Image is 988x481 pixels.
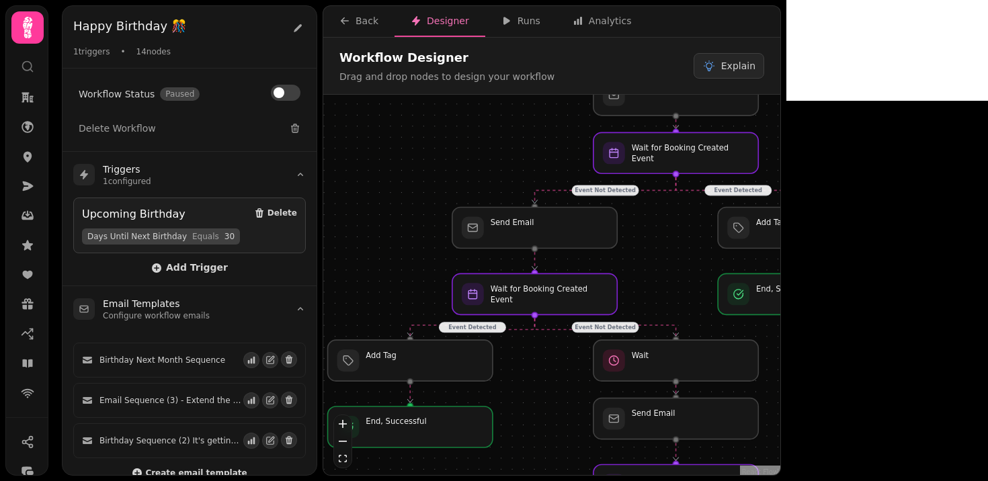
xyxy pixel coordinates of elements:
button: Delete email template [281,392,297,408]
button: zoom out [334,433,352,450]
summary: Triggers1configured [63,152,317,198]
button: Explain [694,53,764,79]
p: Configure workflow emails [103,310,210,321]
div: Send Email [593,398,759,440]
button: Create email template [132,466,247,480]
button: View email events [243,433,259,449]
span: Delete [267,209,297,217]
button: Edit email template [262,392,278,408]
button: Delete email template [281,351,297,367]
button: Edit workflow [290,17,306,38]
span: Add Trigger [151,263,228,273]
span: • [120,46,125,57]
button: zoom in [334,415,352,433]
button: Delete [254,206,297,220]
button: Edit email template [262,433,278,449]
span: Paused [160,87,200,101]
p: 1 configured [103,176,151,187]
p: Drag and drop nodes to design your workflow [339,70,554,83]
button: fit view [334,450,352,468]
span: 1 triggers [73,46,110,57]
div: Back [339,14,378,28]
div: Designer [411,14,469,28]
div: Add Tag [717,207,883,249]
text: Event Not Detected [575,324,636,331]
button: Back [323,6,395,37]
span: Days Until Next Birthday [87,231,187,242]
a: React Flow attribution [742,468,778,476]
div: Send Email [593,74,759,116]
button: Delete Workflow [73,116,306,140]
div: Analytics [573,14,632,28]
g: Edge from 0198c3b2-a7d9-71af-9f6e-c8570e66382f to 0198c3bc-446c-7273-b404-e3e05f860ca2 [535,177,676,204]
h2: Workflow Designer [339,48,554,67]
button: Designer [395,6,485,37]
span: 30 [224,231,235,242]
span: Explain [721,59,755,73]
summary: Email TemplatesConfigure workflow emails [63,286,317,332]
button: Delete email template [281,432,297,448]
g: Edge from 0198c3c2-c950-72a6-8c9c-cc6c57d0af74 to 0198c3c4-234f-709e-8889-6b6470f5634d [410,318,534,336]
button: Runs [485,6,557,37]
div: End, Successful [717,273,883,316]
span: Workflow Status [79,87,155,101]
div: Runs [501,14,540,28]
span: Create email template [145,469,247,477]
div: Wait [593,339,759,382]
h3: Triggers [103,163,151,176]
div: React Flow controls [333,414,352,468]
text: Event Detected [448,324,496,331]
div: Upcoming Birthday [82,206,186,222]
h2: Happy Birthday 🎊 [73,17,282,36]
button: View email events [243,392,259,408]
text: Event Detected [714,187,762,193]
div: Wait for Booking Created Event [452,273,618,316]
button: View email events [243,352,259,368]
div: Add Tag [327,339,493,382]
span: Delete Workflow [79,122,156,135]
g: Edge from 0198c3b2-a7d9-71af-9f6e-c8570e66382f to 0198c3b9-c741-715b-8f1b-ef6cc05fc5ba [676,177,800,204]
div: Wait for Booking Created Event [593,132,759,175]
g: Edge from 0198c3c2-c950-72a6-8c9c-cc6c57d0af74 to 0198c3c6-0656-72ba-8186-c2c90adb67a1 [535,318,676,336]
span: Equals [192,231,219,242]
div: Send Email [452,207,618,249]
span: 14 nodes [136,46,171,57]
text: Event Not Detected [575,187,636,193]
span: Email Sequence (3) - Extend the celebration for a month to receive xyz [99,395,243,406]
h3: Email Templates [103,297,210,310]
button: Add Trigger [151,261,228,275]
div: End, Successful [327,406,493,448]
span: Birthday Next Month Sequence [99,355,225,365]
button: Analytics [557,6,648,37]
span: Birthday Sequence (2) It's getting closer! [99,435,243,446]
button: Edit email template [262,352,278,368]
